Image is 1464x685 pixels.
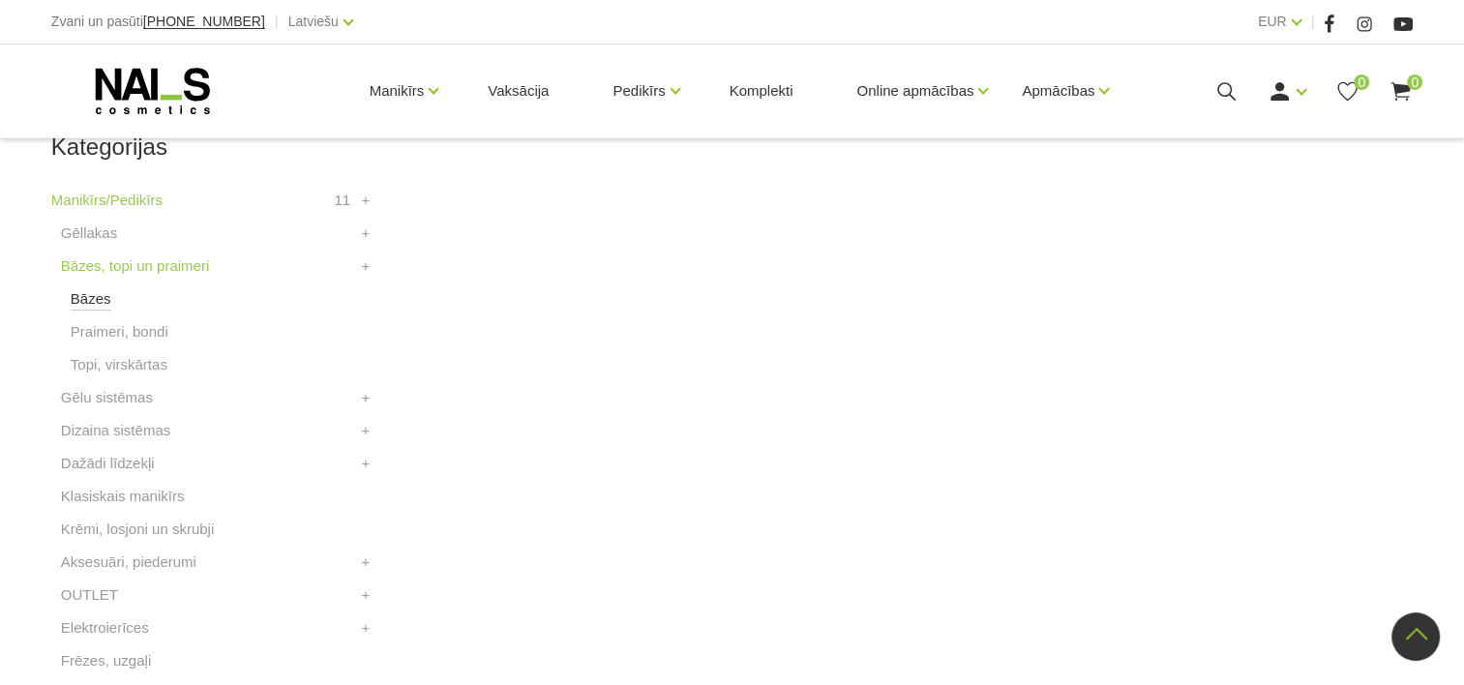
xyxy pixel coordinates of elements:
[71,353,167,376] a: Topi, virskārtas
[275,10,279,34] span: |
[361,551,370,574] a: +
[361,386,370,409] a: +
[288,10,339,33] a: Latviešu
[1022,52,1094,130] a: Apmācības
[1354,74,1369,90] span: 0
[51,134,370,160] h2: Kategorijas
[714,45,809,137] a: Komplekti
[334,189,350,212] span: 11
[61,419,170,442] a: Dizaina sistēmas
[361,419,370,442] a: +
[361,583,370,607] a: +
[51,189,163,212] a: Manikīrs/Pedikīrs
[1389,79,1413,104] a: 0
[71,320,168,343] a: Praimeri, bondi
[61,254,209,278] a: Bāzes, topi un praimeri
[61,616,149,640] a: Elektroierīces
[361,222,370,245] a: +
[61,583,118,607] a: OUTLET
[143,14,265,29] span: [PHONE_NUMBER]
[361,189,370,212] a: +
[361,616,370,640] a: +
[1407,74,1422,90] span: 0
[61,386,153,409] a: Gēlu sistēmas
[61,649,151,672] a: Frēzes, uzgaļi
[370,52,425,130] a: Manikīrs
[1258,10,1287,33] a: EUR
[361,254,370,278] a: +
[1335,79,1359,104] a: 0
[61,222,117,245] a: Gēllakas
[61,551,196,574] a: Aksesuāri, piederumi
[61,485,185,508] a: Klasiskais manikīrs
[61,518,214,541] a: Krēmi, losjoni un skrubji
[143,15,265,29] a: [PHONE_NUMBER]
[51,10,265,34] div: Zvani un pasūti
[612,52,665,130] a: Pedikīrs
[856,52,973,130] a: Online apmācības
[1311,10,1315,34] span: |
[472,45,564,137] a: Vaksācija
[61,452,155,475] a: Dažādi līdzekļi
[71,287,111,311] a: Bāzes
[361,452,370,475] a: +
